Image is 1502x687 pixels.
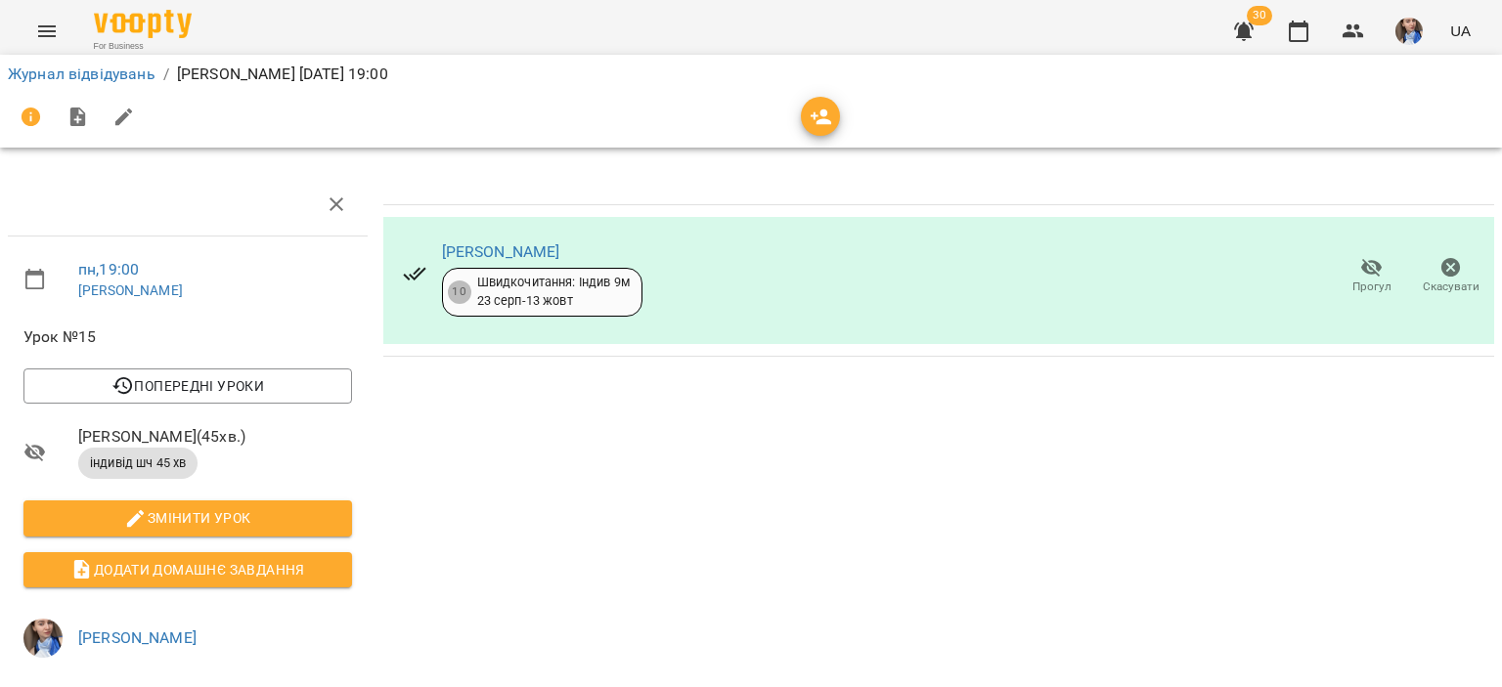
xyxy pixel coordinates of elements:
li: / [163,63,169,86]
span: Попередні уроки [39,374,336,398]
button: Попередні уроки [23,368,352,404]
a: пн , 19:00 [78,260,139,279]
span: Урок №15 [23,325,352,349]
a: [PERSON_NAME] [78,628,197,647]
img: 727e98639bf378bfedd43b4b44319584.jpeg [23,619,63,658]
div: 10 [448,280,471,304]
button: Скасувати [1411,249,1490,304]
span: UA [1450,21,1471,41]
nav: breadcrumb [8,63,1494,86]
button: Menu [23,8,70,55]
img: 727e98639bf378bfedd43b4b44319584.jpeg [1395,18,1423,45]
a: [PERSON_NAME] [442,242,560,261]
span: Прогул [1352,279,1392,295]
span: індивід шч 45 хв [78,454,198,472]
button: Змінити урок [23,500,352,536]
span: For Business [94,40,192,53]
button: Прогул [1332,249,1411,304]
div: Швидкочитання: Індив 9м 23 серп - 13 жовт [477,274,630,310]
button: Додати домашнє завдання [23,552,352,587]
a: Журнал відвідувань [8,64,155,83]
span: 30 [1247,6,1272,25]
span: Додати домашнє завдання [39,558,336,581]
a: [PERSON_NAME] [78,282,183,298]
p: [PERSON_NAME] [DATE] 19:00 [177,63,388,86]
img: Voopty Logo [94,10,192,38]
span: Змінити урок [39,506,336,530]
span: Скасувати [1423,279,1480,295]
span: [PERSON_NAME] ( 45 хв. ) [78,425,352,449]
button: UA [1442,13,1479,49]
